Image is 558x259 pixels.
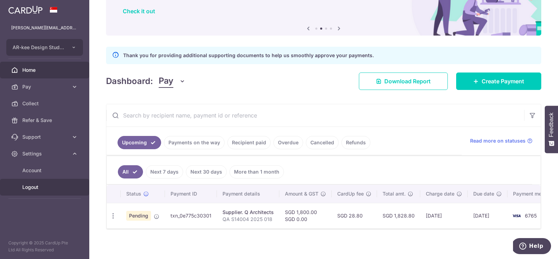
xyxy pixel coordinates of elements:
[384,77,431,85] span: Download Report
[159,75,173,88] span: Pay
[22,117,68,124] span: Refer & Save
[229,165,284,178] a: More than 1 month
[227,136,271,149] a: Recipient paid
[146,165,183,178] a: Next 7 days
[337,190,364,197] span: CardUp fee
[165,203,217,228] td: txn_0e775c30301
[159,75,186,88] button: Pay
[22,67,68,74] span: Home
[332,203,377,228] td: SGD 28.80
[11,24,78,31] p: [PERSON_NAME][EMAIL_ADDRESS][PERSON_NAME][DOMAIN_NAME]
[513,238,551,256] iframe: Opens a widget where you can find more information
[22,167,68,174] span: Account
[217,185,279,203] th: Payment details
[377,203,420,228] td: SGD 1,828.80
[22,184,68,191] span: Logout
[123,8,155,15] a: Check it out
[22,100,68,107] span: Collect
[118,136,161,149] a: Upcoming
[186,165,227,178] a: Next 30 days
[426,190,454,197] span: Charge date
[468,203,507,228] td: [DATE]
[279,203,332,228] td: SGD 1,800.00 SGD 0.00
[6,39,83,56] button: AR-kee Design Studio Pte Ltd
[470,137,526,144] span: Read more on statuses
[223,216,274,223] p: QA S14004 2025 018
[126,190,141,197] span: Status
[164,136,225,149] a: Payments on the way
[273,136,303,149] a: Overdue
[545,106,558,153] button: Feedback - Show survey
[456,73,541,90] a: Create Payment
[285,190,318,197] span: Amount & GST
[22,150,68,157] span: Settings
[548,113,555,137] span: Feedback
[13,44,64,51] span: AR-kee Design Studio Pte Ltd
[473,190,494,197] span: Due date
[106,104,524,127] input: Search by recipient name, payment id or reference
[510,212,523,220] img: Bank Card
[165,185,217,203] th: Payment ID
[126,211,151,221] span: Pending
[341,136,370,149] a: Refunds
[8,6,43,14] img: CardUp
[359,73,448,90] a: Download Report
[525,213,537,219] span: 6765
[22,83,68,90] span: Pay
[106,75,153,87] h4: Dashboard:
[306,136,339,149] a: Cancelled
[470,137,533,144] a: Read more on statuses
[420,203,468,228] td: [DATE]
[118,165,143,178] a: All
[123,51,374,60] p: Thank you for providing additional supporting documents to help us smoothly approve your payments.
[22,134,68,140] span: Support
[482,77,524,85] span: Create Payment
[223,209,274,216] div: Supplier. Q Architects
[383,190,406,197] span: Total amt.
